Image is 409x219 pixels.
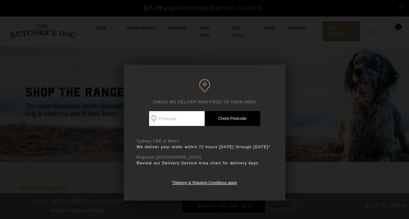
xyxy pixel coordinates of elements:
[205,111,260,126] a: Check Postcode
[137,139,273,144] p: Sydney CBD & Metro
[172,179,237,185] a: *Delivery & Shipping Conditions apply
[137,160,273,166] p: Review our Delivery Service Area chart for delivery days
[137,155,273,160] p: Regional [GEOGRAPHIC_DATA]
[137,79,273,105] h6: CHECK WE DELIVER RAW FOOD TO YOUR AREA
[137,144,273,150] p: We deliver your order within 72 hours [DATE] through [DATE]*
[149,111,205,126] input: Postcode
